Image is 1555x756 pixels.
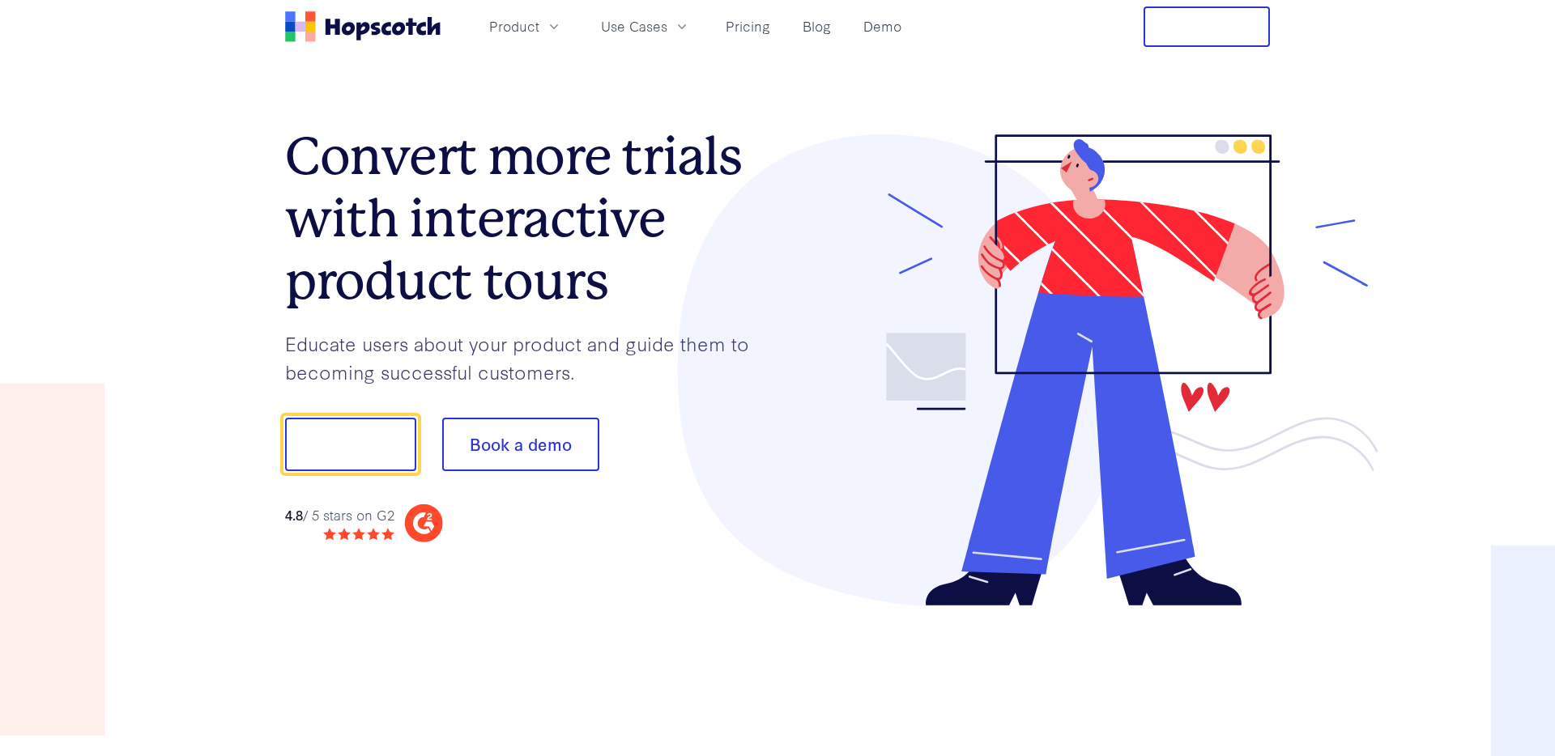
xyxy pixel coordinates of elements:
[479,13,572,40] button: Product
[285,505,303,524] strong: 4.8
[601,16,667,36] span: Use Cases
[285,505,394,525] div: / 5 stars on G2
[1144,6,1270,47] button: Free Trial
[442,418,599,471] button: Book a demo
[285,418,416,471] button: Show me!
[719,13,777,40] a: Pricing
[489,16,539,36] span: Product
[857,13,908,40] a: Demo
[285,11,441,42] a: Home
[796,13,837,40] a: Blog
[591,13,700,40] button: Use Cases
[285,329,777,385] p: Educate users about your product and guide them to becoming successful customers.
[285,125,777,312] h1: Convert more trials with interactive product tours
